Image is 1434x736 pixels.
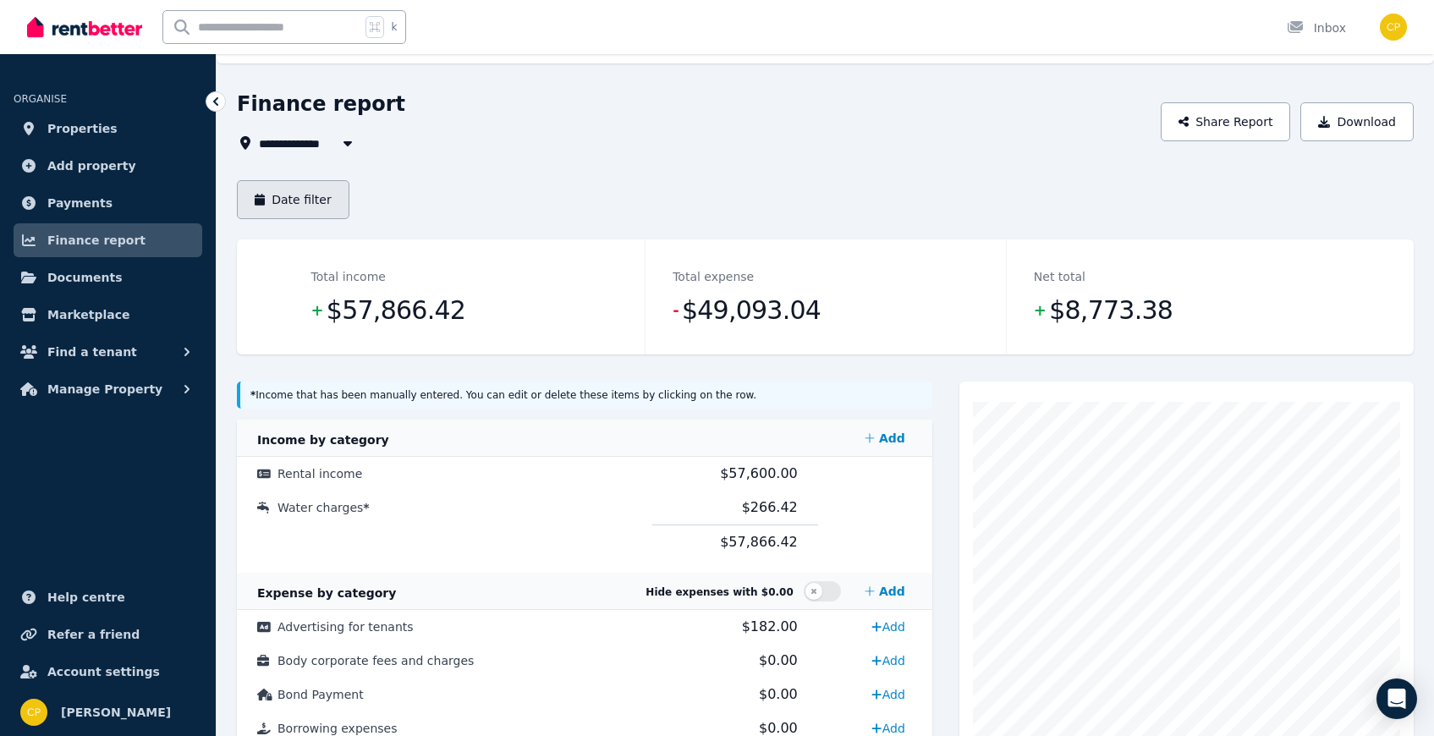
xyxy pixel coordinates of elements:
[61,702,171,722] span: [PERSON_NAME]
[277,654,474,667] span: Body corporate fees and charges
[14,112,202,146] a: Properties
[14,149,202,183] a: Add property
[237,180,349,219] button: Date filter
[257,433,389,447] span: Income by category
[14,223,202,257] a: Finance report
[1161,102,1291,141] button: Share Report
[47,193,113,213] span: Payments
[1376,678,1417,719] div: Open Intercom Messenger
[277,467,362,481] span: Rental income
[14,372,202,406] button: Manage Property
[673,299,679,322] span: -
[865,681,911,708] a: Add
[858,574,912,608] a: Add
[673,266,754,287] dt: Total expense
[759,720,798,736] span: $0.00
[327,294,465,327] span: $57,866.42
[865,647,911,674] a: Add
[47,662,160,682] span: Account settings
[759,652,798,668] span: $0.00
[391,20,397,34] span: k
[865,613,911,640] a: Add
[311,266,386,287] dt: Total income
[1380,14,1407,41] img: Clay Pate
[742,499,798,515] span: $266.42
[47,230,146,250] span: Finance report
[47,118,118,139] span: Properties
[742,618,798,634] span: $182.00
[47,379,162,399] span: Manage Property
[1049,294,1173,327] span: $8,773.38
[14,93,67,105] span: ORGANISE
[27,14,142,40] img: RentBetter
[47,342,137,362] span: Find a tenant
[14,298,202,332] a: Marketplace
[646,586,793,598] span: Hide expenses with $0.00
[14,261,202,294] a: Documents
[14,618,202,651] a: Refer a friend
[47,156,136,176] span: Add property
[682,294,821,327] span: $49,093.04
[14,335,202,369] button: Find a tenant
[277,722,397,735] span: Borrowing expenses
[47,267,123,288] span: Documents
[47,587,125,607] span: Help centre
[14,580,202,614] a: Help centre
[720,465,798,481] span: $57,600.00
[20,699,47,726] img: Clay Pate
[47,624,140,645] span: Refer a friend
[720,534,798,550] span: $57,866.42
[1300,102,1414,141] button: Download
[14,186,202,220] a: Payments
[14,655,202,689] a: Account settings
[250,389,756,401] small: Income that has been manually entered. You can edit or delete these items by clicking on the row.
[858,421,912,455] a: Add
[311,299,323,322] span: +
[277,501,370,514] span: Water charges
[1034,266,1085,287] dt: Net total
[47,305,129,325] span: Marketplace
[1287,19,1346,36] div: Inbox
[257,586,396,600] span: Expense by category
[759,686,798,702] span: $0.00
[277,688,364,701] span: Bond Payment
[237,91,405,118] h1: Finance report
[1034,299,1046,322] span: +
[277,620,414,634] span: Advertising for tenants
